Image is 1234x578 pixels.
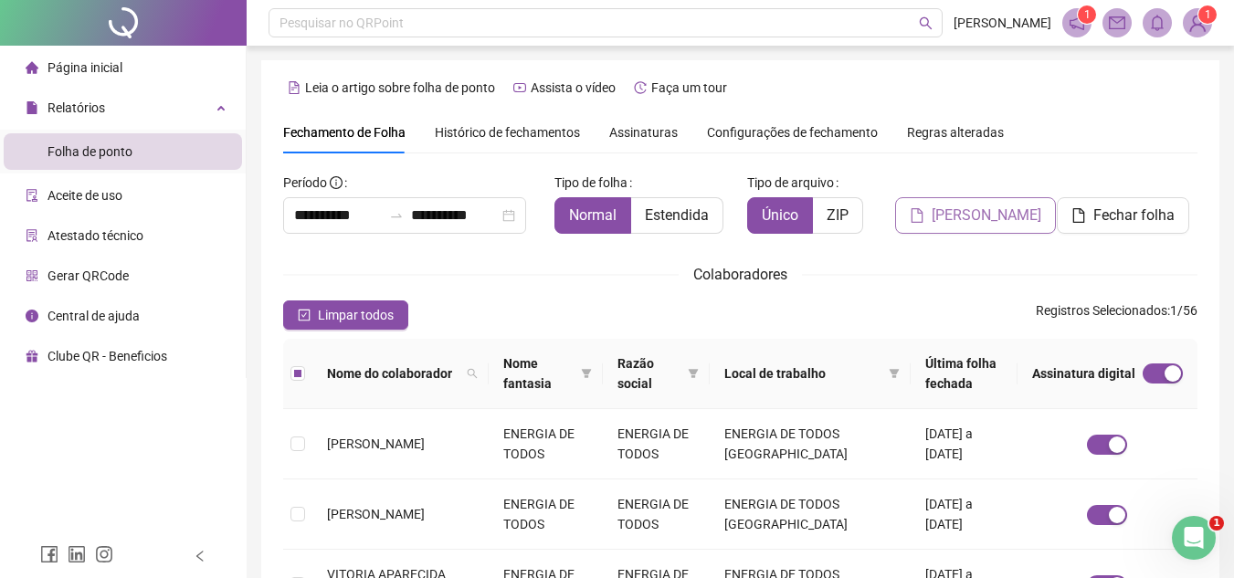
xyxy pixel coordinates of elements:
span: check-square [298,309,311,321]
td: [DATE] a [DATE] [911,479,1018,550]
span: search [463,360,481,387]
th: Última folha fechada [911,339,1018,409]
span: file [1071,208,1086,223]
span: file [910,208,924,223]
span: Aceite de uso [47,188,122,203]
span: instagram [95,545,113,563]
span: audit [26,189,38,202]
sup: 1 [1078,5,1096,24]
td: ENERGIA DE TODOS [GEOGRAPHIC_DATA] [710,409,911,479]
span: 1 [1209,516,1224,531]
span: Assinatura digital [1032,363,1135,384]
span: linkedin [68,545,86,563]
button: [PERSON_NAME] [895,197,1056,234]
span: Configurações de fechamento [707,126,878,139]
span: Folha de ponto [47,144,132,159]
span: Gerar QRCode [47,268,129,283]
span: filter [577,350,596,397]
span: history [634,81,647,94]
span: [PERSON_NAME] [327,507,425,521]
span: Fechar folha [1093,205,1175,226]
span: Faça um tour [651,80,727,95]
span: bell [1149,15,1165,31]
span: Colaboradores [693,266,787,283]
span: left [194,550,206,562]
span: 1 [1205,8,1211,21]
span: filter [581,368,592,379]
span: Estendida [645,206,709,224]
span: Página inicial [47,60,122,75]
td: ENERGIA DE TODOS [603,409,711,479]
span: 1 [1084,8,1091,21]
td: [DATE] a [DATE] [911,409,1018,479]
sup: Atualize o seu contato no menu Meus Dados [1198,5,1217,24]
span: Atestado técnico [47,228,143,243]
span: mail [1109,15,1125,31]
span: filter [688,368,699,379]
span: : 1 / 56 [1036,300,1197,330]
span: solution [26,229,38,242]
span: qrcode [26,269,38,282]
td: ENERGIA DE TODOS [603,479,711,550]
button: Fechar folha [1057,197,1189,234]
span: Relatórios [47,100,105,115]
iframe: Intercom live chat [1172,516,1216,560]
span: Limpar todos [318,305,394,325]
span: Nome do colaborador [327,363,459,384]
span: file [26,101,38,114]
span: [PERSON_NAME] [932,205,1041,226]
td: ENERGIA DE TODOS [489,409,602,479]
span: Fechamento de Folha [283,125,406,140]
td: ENERGIA DE TODOS [GEOGRAPHIC_DATA] [710,479,911,550]
span: Assista o vídeo [531,80,616,95]
span: home [26,61,38,74]
span: notification [1069,15,1085,31]
span: Período [283,175,327,190]
span: search [919,16,933,30]
span: Central de ajuda [47,309,140,323]
span: [PERSON_NAME] [327,436,425,451]
button: Limpar todos [283,300,408,330]
span: info-circle [330,176,343,189]
span: swap-right [389,208,404,223]
img: 77772 [1184,9,1211,37]
span: Único [762,206,798,224]
span: [PERSON_NAME] [954,13,1051,33]
span: ZIP [827,206,849,224]
span: search [467,368,478,379]
span: filter [889,368,900,379]
span: Clube QR - Beneficios [47,349,167,363]
span: Local de trabalho [724,363,881,384]
span: Nome fantasia [503,353,573,394]
span: Razão social [617,353,681,394]
span: Assinaturas [609,126,678,139]
span: youtube [513,81,526,94]
span: filter [684,350,702,397]
span: facebook [40,545,58,563]
span: file-text [288,81,301,94]
span: gift [26,350,38,363]
span: Histórico de fechamentos [435,125,580,140]
span: filter [885,360,903,387]
span: to [389,208,404,223]
span: Normal [569,206,617,224]
span: Tipo de arquivo [747,173,834,193]
span: Leia o artigo sobre folha de ponto [305,80,495,95]
span: info-circle [26,310,38,322]
td: ENERGIA DE TODOS [489,479,602,550]
span: Regras alteradas [907,126,1004,139]
span: Tipo de folha [554,173,628,193]
span: Registros Selecionados [1036,303,1167,318]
